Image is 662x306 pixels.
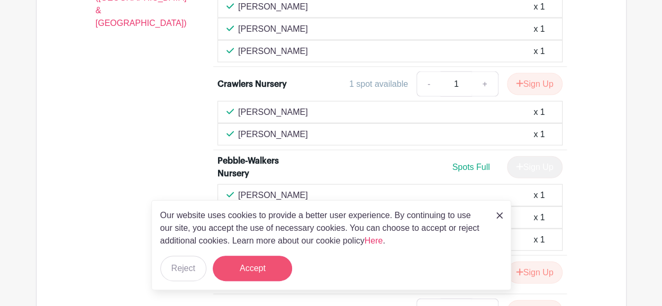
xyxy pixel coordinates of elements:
p: [PERSON_NAME] [238,106,308,119]
div: x 1 [533,233,545,246]
p: [PERSON_NAME] [238,128,308,141]
a: - [416,71,441,97]
div: Crawlers Nursery [217,78,287,91]
button: Sign Up [507,262,563,284]
div: x 1 [533,211,545,224]
a: + [471,71,498,97]
span: Spots Full [452,163,489,172]
button: Reject [160,256,206,281]
img: close_button-5f87c8562297e5c2d7936805f587ecaba9071eb48480494691a3f1689db116b3.svg [496,212,503,219]
div: x 1 [533,106,545,119]
div: x 1 [533,1,545,13]
p: Our website uses cookies to provide a better user experience. By continuing to use our site, you ... [160,209,485,247]
p: [PERSON_NAME] [238,45,308,58]
p: [PERSON_NAME] [238,1,308,13]
p: [PERSON_NAME] [238,189,308,202]
div: x 1 [533,23,545,35]
div: Pebble-Walkers Nursery [217,155,291,180]
div: x 1 [533,45,545,58]
div: 1 spot available [349,78,408,91]
a: Here [365,236,383,245]
div: x 1 [533,128,545,141]
button: Sign Up [507,73,563,95]
div: x 1 [533,189,545,202]
button: Accept [213,256,292,281]
p: [PERSON_NAME] [238,23,308,35]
